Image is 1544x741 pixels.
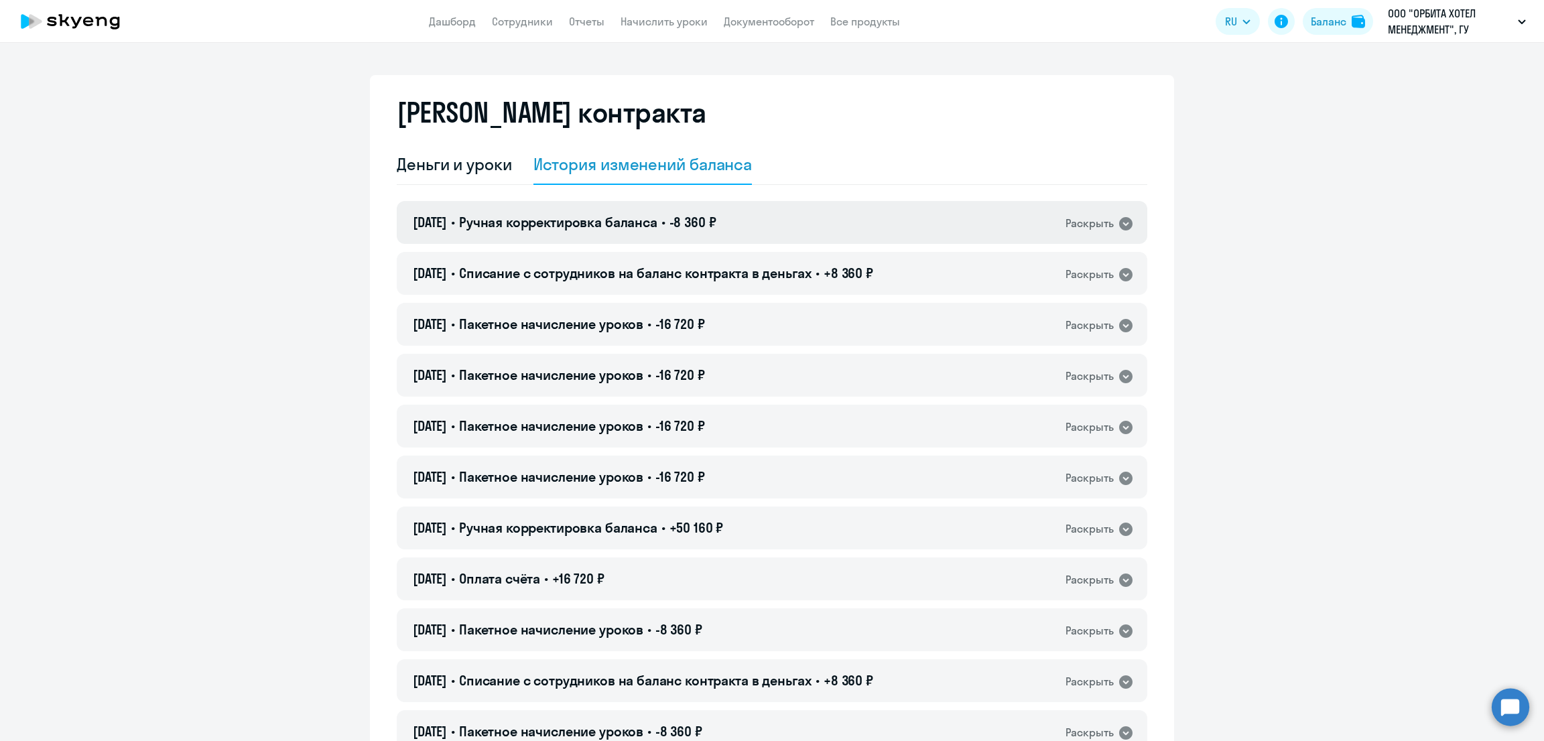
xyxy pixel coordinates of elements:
[1066,571,1114,588] div: Раскрыть
[1303,8,1373,35] button: Балансbalance
[413,468,447,485] span: [DATE]
[451,570,455,587] span: •
[459,265,812,281] span: Списание с сотрудников на баланс контракта в деньгах
[413,366,447,383] span: [DATE]
[655,316,705,332] span: -16 720 ₽
[459,723,643,740] span: Пакетное начисление уроков
[816,265,820,281] span: •
[655,417,705,434] span: -16 720 ₽
[413,417,447,434] span: [DATE]
[413,723,447,740] span: [DATE]
[647,366,651,383] span: •
[1216,8,1260,35] button: RU
[661,214,665,230] span: •
[669,214,716,230] span: -8 360 ₽
[655,366,705,383] span: -16 720 ₽
[459,570,540,587] span: Оплата счёта
[655,468,705,485] span: -16 720 ₽
[451,519,455,536] span: •
[816,672,820,689] span: •
[661,519,665,536] span: •
[824,265,873,281] span: +8 360 ₽
[552,570,604,587] span: +16 720 ₽
[413,672,447,689] span: [DATE]
[824,672,873,689] span: +8 360 ₽
[533,153,753,175] div: История изменений баланса
[1066,673,1114,690] div: Раскрыть
[459,519,657,536] span: Ручная корректировка баланса
[397,96,706,129] h2: [PERSON_NAME] контракта
[724,15,814,28] a: Документооборот
[655,621,702,638] span: -8 360 ₽
[413,570,447,587] span: [DATE]
[647,468,651,485] span: •
[1066,317,1114,334] div: Раскрыть
[451,468,455,485] span: •
[459,214,657,230] span: Ручная корректировка баланса
[451,366,455,383] span: •
[397,153,512,175] div: Деньги и уроки
[459,672,812,689] span: Списание с сотрудников на баланс контракта в деньгах
[1066,724,1114,741] div: Раскрыть
[459,417,643,434] span: Пакетное начисление уроков
[621,15,708,28] a: Начислить уроки
[1388,5,1513,38] p: ООО "ОРБИТА ХОТЕЛ МЕНЕДЖМЕНТ", ГУ предоплата
[1066,368,1114,385] div: Раскрыть
[451,316,455,332] span: •
[451,621,455,638] span: •
[459,468,643,485] span: Пакетное начисление уроков
[492,15,553,28] a: Сотрудники
[1066,266,1114,283] div: Раскрыть
[1066,470,1114,486] div: Раскрыть
[413,214,447,230] span: [DATE]
[459,621,643,638] span: Пакетное начисление уроков
[429,15,476,28] a: Дашборд
[647,723,651,740] span: •
[413,316,447,332] span: [DATE]
[1381,5,1533,38] button: ООО "ОРБИТА ХОТЕЛ МЕНЕДЖМЕНТ", ГУ предоплата
[647,621,651,638] span: •
[647,417,651,434] span: •
[669,519,724,536] span: +50 160 ₽
[655,723,702,740] span: -8 360 ₽
[451,723,455,740] span: •
[1352,15,1365,28] img: balance
[451,672,455,689] span: •
[1066,215,1114,232] div: Раскрыть
[459,366,643,383] span: Пакетное начисление уроков
[830,15,900,28] a: Все продукты
[413,621,447,638] span: [DATE]
[1066,521,1114,537] div: Раскрыть
[569,15,604,28] a: Отчеты
[1225,13,1237,29] span: RU
[544,570,548,587] span: •
[459,316,643,332] span: Пакетное начисление уроков
[413,265,447,281] span: [DATE]
[451,417,455,434] span: •
[1066,622,1114,639] div: Раскрыть
[413,519,447,536] span: [DATE]
[451,214,455,230] span: •
[1066,419,1114,435] div: Раскрыть
[1311,13,1346,29] div: Баланс
[451,265,455,281] span: •
[647,316,651,332] span: •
